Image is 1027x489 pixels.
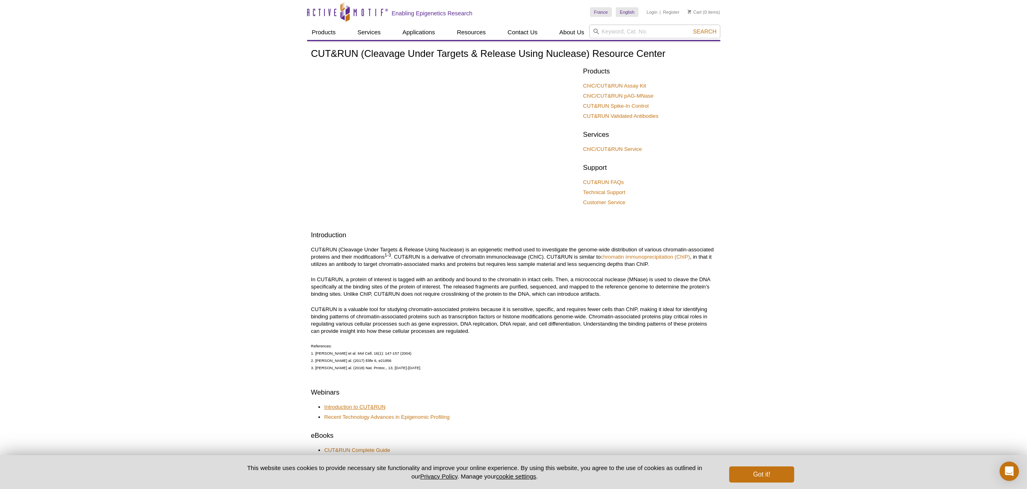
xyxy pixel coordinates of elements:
a: CUT&RUN Spike-In Control [583,102,649,110]
h2: Services [583,130,716,140]
sup: 1-3 [385,253,391,257]
a: Products [307,25,341,40]
a: ChIC/CUT&RUN Assay Kit [583,82,646,90]
div: Open Intercom Messenger [1000,462,1019,481]
button: cookie settings [496,473,536,480]
h2: Support [583,163,716,173]
p: In CUT&RUN, a protein of interest is tagged with an antibody and bound to the chromatin in intact... [311,276,716,298]
h1: CUT&RUN (Cleavage Under Targets & Release Using Nuclease) Resource Center [311,48,716,60]
a: Login [646,9,657,15]
a: Cart [688,9,702,15]
a: chromatin immunoprecipitation (ChIP) [601,254,690,260]
button: Got it! [729,466,794,483]
iframe: [WEBINAR] Introduction to CUT&RUN - Brad Townsley [311,65,577,215]
a: Contact Us [503,25,542,40]
a: Services [353,25,386,40]
a: France [590,7,612,17]
a: ChIC/CUT&RUN Service [583,146,642,153]
p: This website uses cookies to provide necessary site functionality and improve your online experie... [233,464,716,481]
a: Privacy Policy [420,473,457,480]
a: Resources [452,25,491,40]
a: ChIC/CUT&RUN pAG-MNase [583,92,653,100]
li: | [660,7,661,17]
h2: Webinars [311,388,716,397]
li: (0 items) [688,7,720,17]
p: CUT&RUN (Cleavage Under Targets & Release Using Nuclease) is an epigenetic method used to investi... [311,246,716,268]
a: CUT&RUN Complete Guide [324,447,390,454]
h2: Enabling Epigenetics Research [392,10,473,17]
a: Applications [397,25,440,40]
a: CUT&RUN FAQs [583,179,624,186]
span: Search [693,28,716,35]
a: Register [663,9,680,15]
button: Search [690,28,719,35]
input: Keyword, Cat. No. [589,25,720,38]
h2: eBooks [311,431,716,441]
h2: Introduction [311,230,716,240]
a: Recent Technology Advances in Epigenomic Profiling [324,414,450,421]
p: CUT&RUN is a valuable tool for studying chromatin-associated proteins because it is sensitive, sp... [311,306,716,335]
a: Customer Service [583,199,625,206]
h2: Products [583,67,716,76]
a: About Us [554,25,589,40]
a: CUT&RUN Validated Antibodies [583,113,659,120]
p: References: 1. [PERSON_NAME] et al. Mol Cell, 16(1): 147-157 (2004) 2. [PERSON_NAME] al. (2017) E... [311,343,716,372]
a: English [616,7,638,17]
a: Technical Support [583,189,625,196]
a: Introduction to CUT&RUN [324,403,386,411]
img: Your Cart [688,10,691,14]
